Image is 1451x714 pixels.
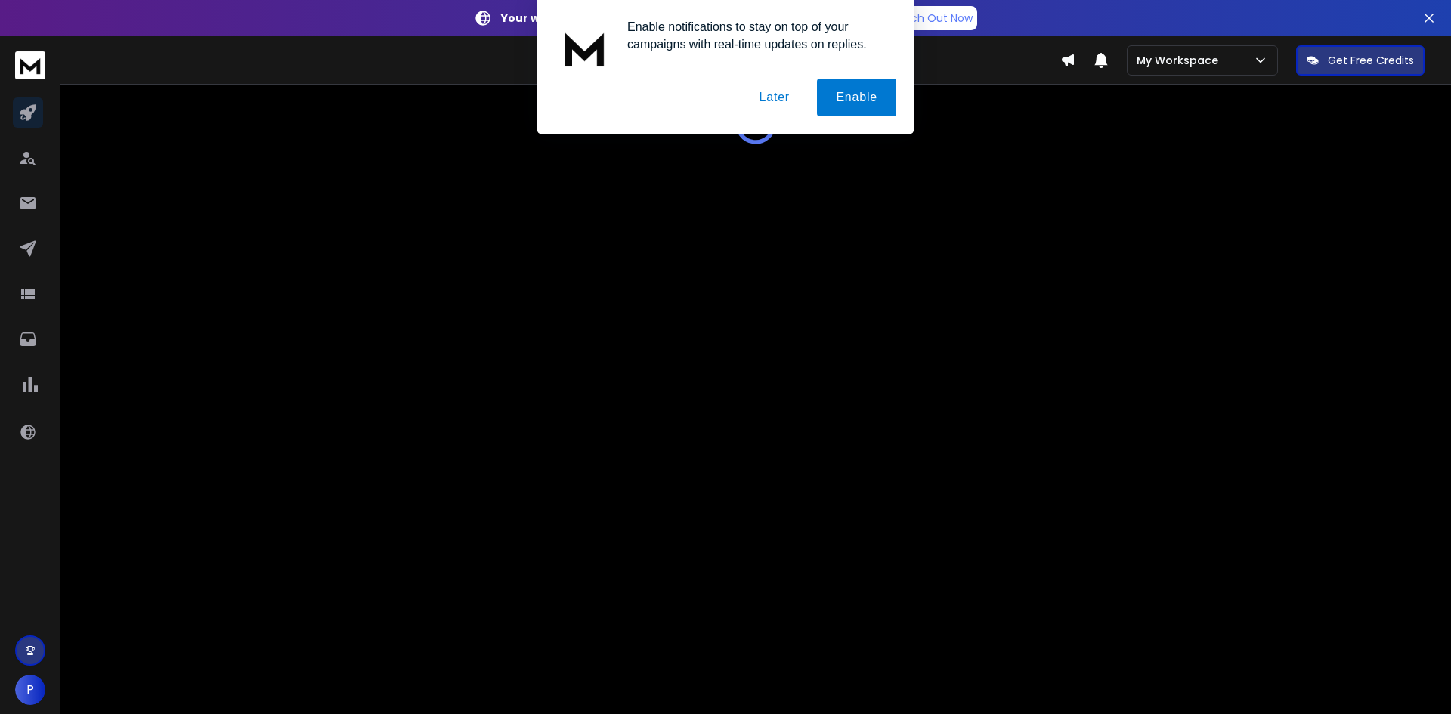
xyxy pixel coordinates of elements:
[740,79,808,116] button: Later
[615,18,896,53] div: Enable notifications to stay on top of your campaigns with real-time updates on replies.
[817,79,896,116] button: Enable
[15,675,45,705] button: P
[555,18,615,79] img: notification icon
